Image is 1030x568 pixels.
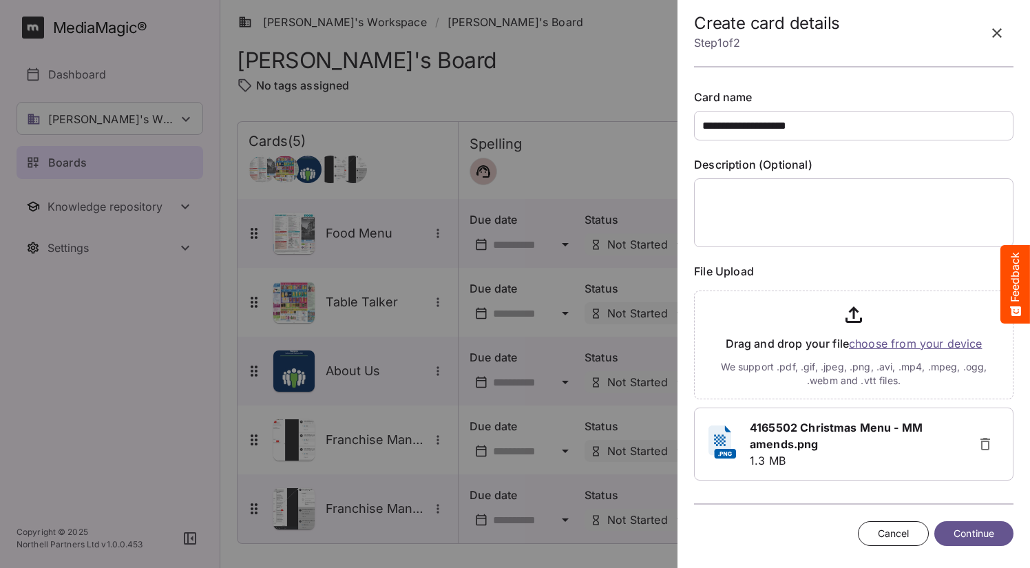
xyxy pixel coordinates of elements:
span: Cancel [878,525,910,543]
h2: Create card details [694,14,840,34]
p: 1.3 MB [750,452,963,469]
label: File Upload [694,264,1013,280]
p: Step 1 of 2 [694,33,840,52]
button: Continue [934,521,1013,547]
img: png.svg [706,425,739,459]
a: 4165502 Christmas Menu - MM amends.png [750,419,963,452]
b: 4165502 Christmas Menu - MM amends.png [750,421,923,451]
label: Description (Optional) [694,157,1013,173]
span: Continue [954,525,994,543]
button: Cancel [858,521,929,547]
button: Feedback [1000,245,1030,324]
label: Card name [694,90,1013,105]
